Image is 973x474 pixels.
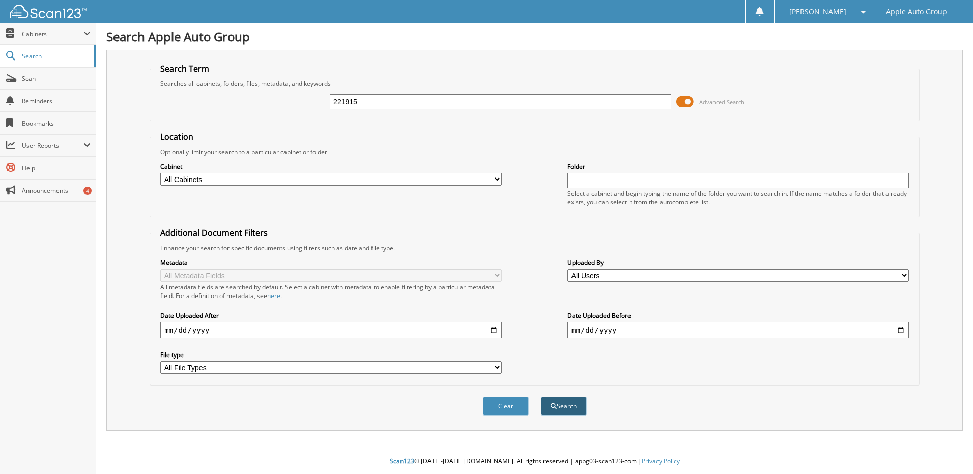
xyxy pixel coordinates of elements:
[886,9,947,15] span: Apple Auto Group
[22,97,91,105] span: Reminders
[155,244,914,252] div: Enhance your search for specific documents using filters such as date and file type.
[567,322,909,338] input: end
[22,74,91,83] span: Scan
[155,63,214,74] legend: Search Term
[22,119,91,128] span: Bookmarks
[567,189,909,206] div: Select a cabinet and begin typing the name of the folder you want to search in. If the name match...
[160,311,502,320] label: Date Uploaded After
[22,141,83,150] span: User Reports
[390,457,414,465] span: Scan123
[155,147,914,156] div: Optionally limit your search to a particular cabinet or folder
[267,291,280,300] a: here
[160,350,502,359] label: File type
[541,397,587,416] button: Search
[155,79,914,88] div: Searches all cabinets, folders, files, metadata, and keywords
[922,425,973,474] iframe: Chat Widget
[789,9,846,15] span: [PERSON_NAME]
[22,29,83,38] span: Cabinets
[642,457,680,465] a: Privacy Policy
[160,162,502,171] label: Cabinet
[567,311,909,320] label: Date Uploaded Before
[160,258,502,267] label: Metadata
[567,162,909,171] label: Folder
[83,187,92,195] div: 4
[22,52,89,61] span: Search
[10,5,87,18] img: scan123-logo-white.svg
[155,131,198,142] legend: Location
[22,186,91,195] span: Announcements
[160,322,502,338] input: start
[567,258,909,267] label: Uploaded By
[699,98,745,106] span: Advanced Search
[22,164,91,172] span: Help
[106,28,963,45] h1: Search Apple Auto Group
[155,227,273,239] legend: Additional Document Filters
[483,397,529,416] button: Clear
[96,449,973,474] div: © [DATE]-[DATE] [DOMAIN_NAME]. All rights reserved | appg03-scan123-com |
[160,283,502,300] div: All metadata fields are searched by default. Select a cabinet with metadata to enable filtering b...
